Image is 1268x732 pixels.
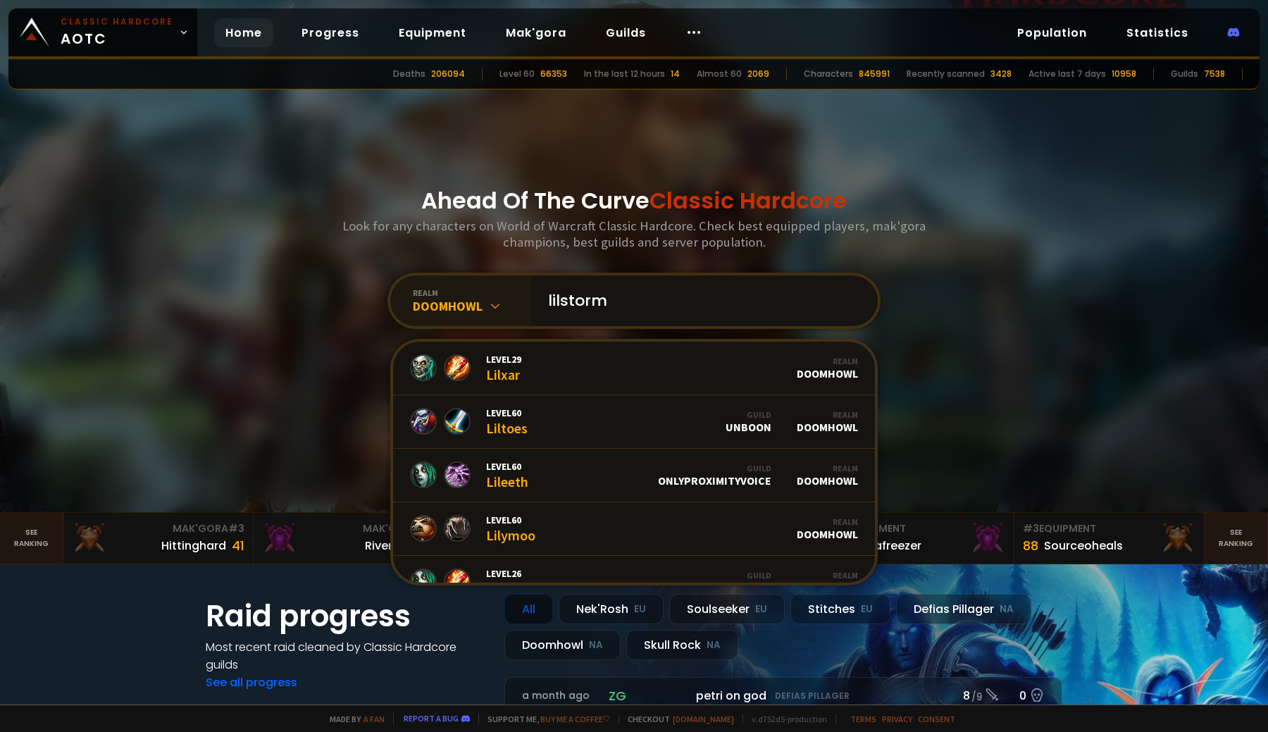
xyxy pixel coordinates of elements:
[697,68,742,80] div: Almost 60
[431,68,465,80] div: 206094
[669,594,785,624] div: Soulseeker
[658,463,771,488] div: OnlyProximityVoice
[797,409,858,420] div: Realm
[337,218,931,250] h3: Look for any characters on World of Warcraft Classic Hardcore. Check best equipped players, mak'g...
[797,356,858,366] div: Realm
[861,602,873,616] small: EU
[321,714,385,724] span: Made by
[790,594,890,624] div: Stitches
[797,356,858,380] div: Doomhowl
[413,298,531,314] div: Doomhowl
[262,521,435,536] div: Mak'Gora
[797,516,858,541] div: Doomhowl
[918,714,955,724] a: Consent
[626,630,738,660] div: Skull Rock
[504,594,553,624] div: All
[707,638,721,652] small: NA
[486,460,528,473] span: Level 60
[854,537,921,554] div: Notafreezer
[584,68,665,80] div: In the last 12 hours
[755,602,767,616] small: EU
[804,68,853,80] div: Characters
[228,521,244,535] span: # 3
[290,18,371,47] a: Progress
[499,68,535,80] div: Level 60
[363,714,385,724] a: a fan
[486,567,592,597] div: [PERSON_NAME]
[1171,68,1198,80] div: Guilds
[393,342,875,395] a: Level29LilxarRealmDoomhowl
[850,714,876,724] a: Terms
[1204,68,1225,80] div: 7538
[387,18,478,47] a: Equipment
[882,714,912,724] a: Privacy
[61,15,173,28] small: Classic Hardcore
[214,18,273,47] a: Home
[404,713,459,724] a: Report a bug
[206,638,487,674] h4: Most recent raid cleaned by Classic Hardcore guilds
[1000,602,1014,616] small: NA
[393,449,875,502] a: Level60LileethGuildOnlyProximityVoiceRealmDoomhowl
[421,184,847,218] h1: Ahead Of The Curve
[634,602,646,616] small: EU
[797,463,858,488] div: Doomhowl
[393,556,875,609] a: Level26[PERSON_NAME]GuildLOL SHUT UPRealmDoomhowl
[254,513,444,564] a: Mak'Gora#2Rivench100
[413,287,531,298] div: realm
[726,409,771,420] div: Guild
[859,68,890,80] div: 845991
[1028,68,1106,80] div: Active last 7 days
[8,8,197,56] a: Classic HardcoreAOTC
[649,185,847,216] span: Classic Hardcore
[504,630,621,660] div: Doomhowl
[486,353,521,383] div: Lilxar
[232,536,244,555] div: 41
[63,513,254,564] a: Mak'Gora#3Hittinghard41
[1044,537,1123,554] div: Sourceoheals
[486,567,592,580] span: Level 26
[559,594,664,624] div: Nek'Rosh
[540,275,861,326] input: Search a character...
[393,395,875,449] a: Level60LiltoesGuildUnboonRealmDoomhowl
[705,570,771,595] div: LOL SHUT UP
[619,714,734,724] span: Checkout
[1014,513,1205,564] a: #3Equipment88Sourceoheals
[72,521,244,536] div: Mak'Gora
[1115,18,1200,47] a: Statistics
[726,409,771,434] div: Unboon
[540,68,567,80] div: 66353
[742,714,827,724] span: v. d752d5 - production
[540,714,610,724] a: Buy me a coffee
[589,638,603,652] small: NA
[1205,513,1268,564] a: Seeranking
[486,407,528,419] span: Level 60
[478,714,610,724] span: Support me,
[1006,18,1098,47] a: Population
[161,537,226,554] div: Hittinghard
[907,68,985,80] div: Recently scanned
[486,353,521,366] span: Level 29
[990,68,1012,80] div: 3428
[365,537,409,554] div: Rivench
[61,15,173,49] span: AOTC
[705,570,771,581] div: Guild
[206,674,297,690] a: See all progress
[833,521,1005,536] div: Equipment
[393,68,425,80] div: Deaths
[658,463,771,473] div: Guild
[797,409,858,434] div: Doomhowl
[486,460,528,490] div: Lileeth
[486,514,535,544] div: Lilymoo
[486,514,535,526] span: Level 60
[824,513,1014,564] a: #2Equipment88Notafreezer
[671,68,680,80] div: 14
[797,570,858,595] div: Doomhowl
[797,516,858,527] div: Realm
[747,68,769,80] div: 2069
[797,570,858,581] div: Realm
[486,407,528,437] div: Liltoes
[1023,521,1039,535] span: # 3
[595,18,657,47] a: Guilds
[1112,68,1136,80] div: 10958
[673,714,734,724] a: [DOMAIN_NAME]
